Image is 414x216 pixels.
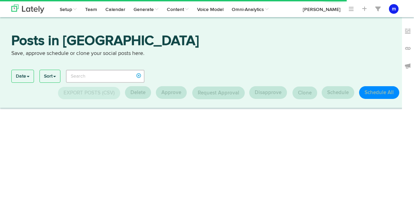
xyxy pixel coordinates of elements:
[404,62,411,69] img: announcements_off.svg
[249,86,287,99] button: Disapprove
[389,4,399,14] button: m
[12,70,34,82] a: Date
[198,90,239,95] span: Request Approval
[404,28,411,35] img: keywords_off.svg
[11,50,403,58] p: Save, approve schedule or clone your social posts here.
[292,87,317,99] button: Clone
[322,86,354,99] button: Schedule
[125,86,151,99] button: Delete
[404,45,411,52] img: links_off.svg
[11,4,44,13] img: logo_lately_bg_light.svg
[359,86,399,99] button: Schedule All
[40,70,60,82] a: Sort
[156,86,187,99] button: Approve
[66,70,145,83] input: Search
[192,87,245,99] button: Request Approval
[298,90,312,95] span: Clone
[11,34,403,50] h3: Posts in [GEOGRAPHIC_DATA]
[58,87,120,99] button: Export Posts (CSV)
